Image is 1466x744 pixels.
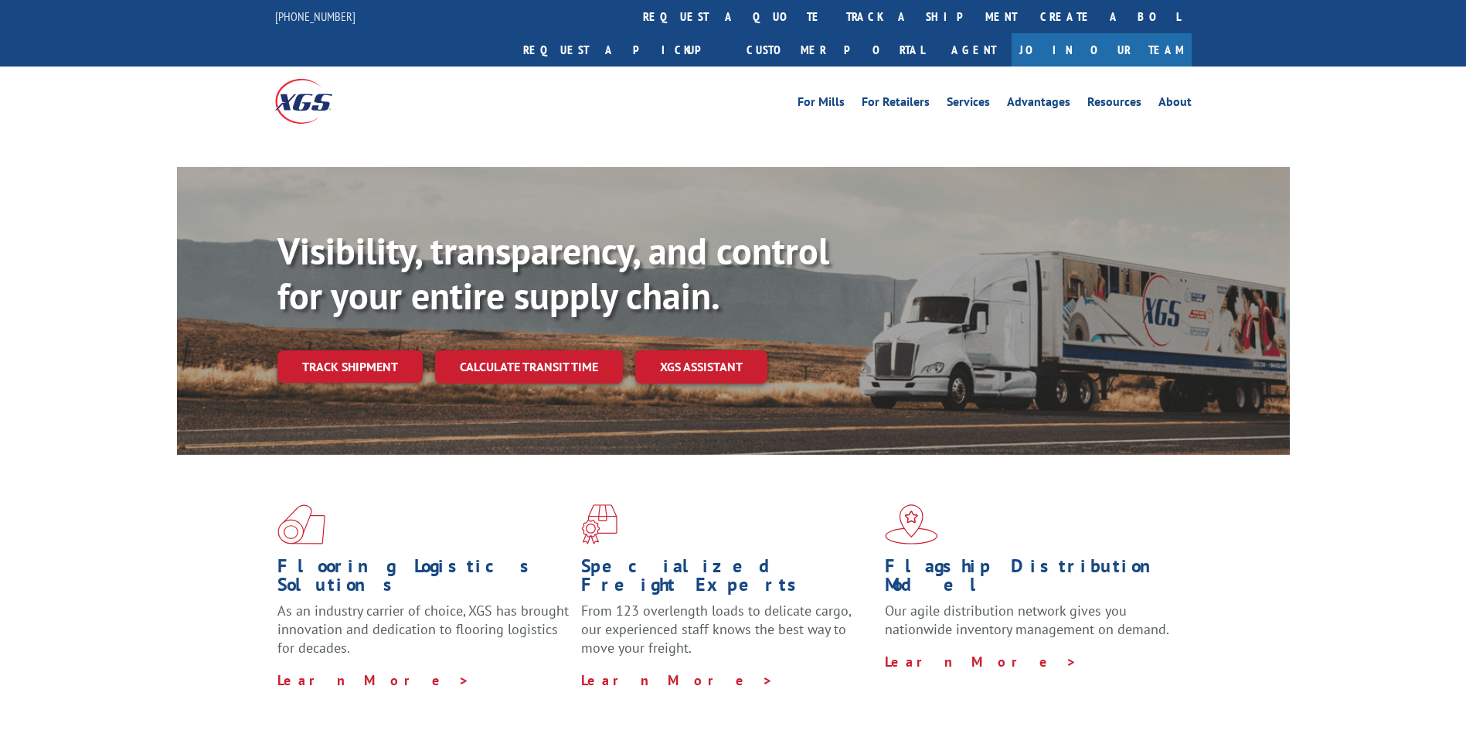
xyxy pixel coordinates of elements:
a: [PHONE_NUMBER] [275,9,355,24]
a: About [1158,96,1192,113]
img: xgs-icon-flagship-distribution-model-red [885,504,938,544]
p: From 123 overlength loads to delicate cargo, our experienced staff knows the best way to move you... [581,602,873,671]
a: For Retailers [862,96,930,113]
a: Advantages [1007,96,1070,113]
a: Resources [1087,96,1141,113]
a: Learn More > [277,671,470,689]
a: Agent [936,33,1012,67]
span: As an industry carrier of choice, XGS has brought innovation and dedication to flooring logistics... [277,602,569,657]
a: Request a pickup [512,33,735,67]
a: Services [947,96,990,113]
a: Learn More > [885,653,1077,671]
a: Join Our Team [1012,33,1192,67]
a: XGS ASSISTANT [635,350,767,384]
a: Learn More > [581,671,774,689]
img: xgs-icon-focused-on-flooring-red [581,504,617,544]
a: Customer Portal [735,33,936,67]
h1: Flooring Logistics Solutions [277,557,570,602]
a: Track shipment [277,350,423,383]
h1: Flagship Distribution Model [885,557,1177,602]
img: xgs-icon-total-supply-chain-intelligence-red [277,504,325,544]
h1: Specialized Freight Experts [581,557,873,602]
b: Visibility, transparency, and control for your entire supply chain. [277,227,829,319]
a: Calculate transit time [435,350,623,384]
a: For Mills [798,96,845,113]
span: Our agile distribution network gives you nationwide inventory management on demand. [885,602,1169,638]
